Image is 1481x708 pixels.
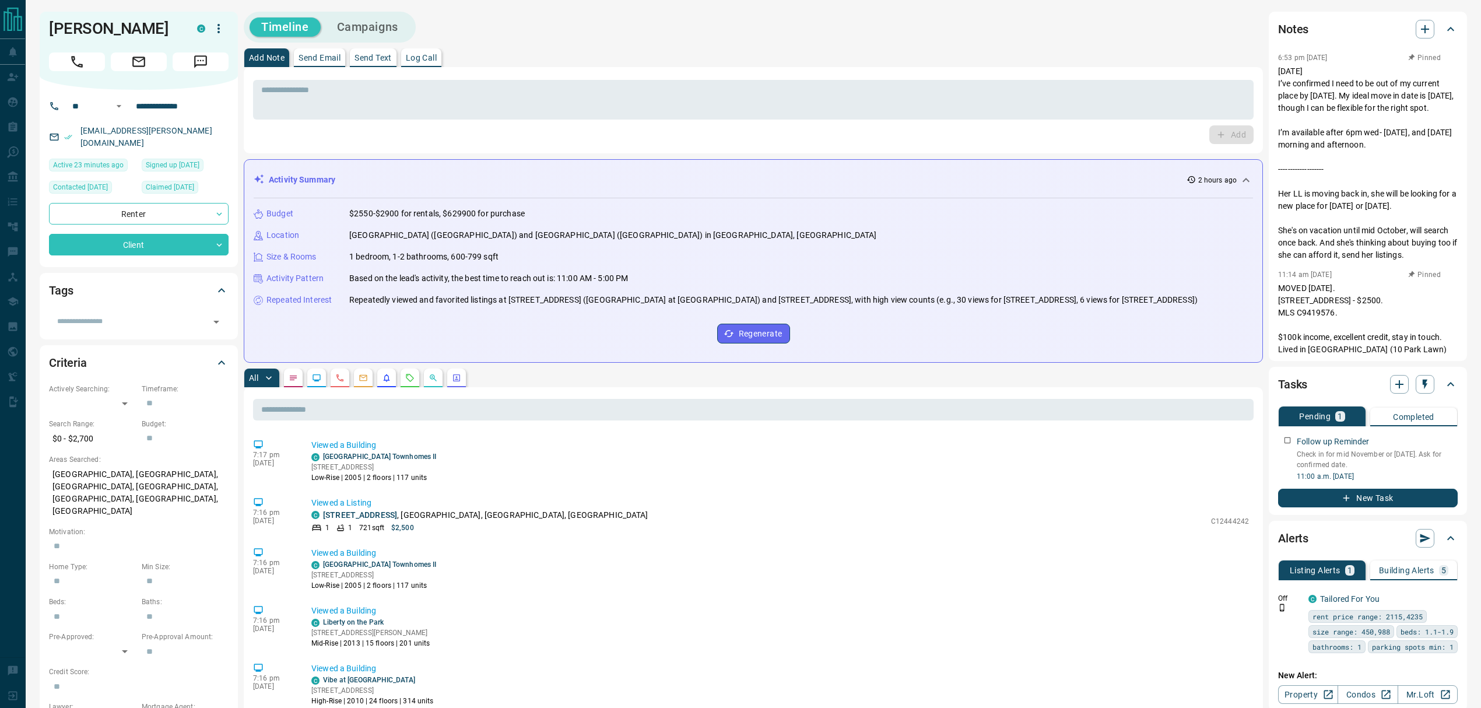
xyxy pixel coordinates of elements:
[349,294,1198,306] p: Repeatedly viewed and favorited listings at [STREET_ADDRESS] ([GEOGRAPHIC_DATA] at [GEOGRAPHIC_DA...
[1372,641,1454,653] span: parking spots min: 1
[80,126,212,148] a: [EMAIL_ADDRESS][PERSON_NAME][DOMAIN_NAME]
[312,373,321,383] svg: Lead Browsing Activity
[323,618,384,626] a: Liberty on the Park
[253,451,294,459] p: 7:17 pm
[253,682,294,691] p: [DATE]
[1320,594,1380,604] a: Tailored For You
[311,696,434,706] p: High-Rise | 2010 | 24 floors | 314 units
[325,523,329,533] p: 1
[249,54,285,62] p: Add Note
[249,374,258,382] p: All
[1398,685,1458,704] a: Mr.Loft
[1198,175,1237,185] p: 2 hours ago
[323,560,436,569] a: [GEOGRAPHIC_DATA] Townhomes II
[49,52,105,71] span: Call
[250,17,321,37] button: Timeline
[49,527,229,537] p: Motivation:
[382,373,391,383] svg: Listing Alerts
[311,511,320,519] div: condos.ca
[311,580,436,591] p: Low-Rise | 2005 | 2 floors | 117 units
[1278,593,1301,604] p: Off
[406,54,437,62] p: Log Call
[208,314,224,330] button: Open
[1278,65,1458,261] p: [DATE] I’ve confirmed I need to be out of my current place by [DATE]. My ideal move in date is [D...
[1338,685,1398,704] a: Condos
[49,181,136,197] div: Sat Aug 16 2025
[311,462,436,472] p: [STREET_ADDRESS]
[142,562,229,572] p: Min Size:
[311,453,320,461] div: condos.ca
[1278,20,1308,38] h2: Notes
[1312,626,1390,637] span: size range: 450,988
[253,567,294,575] p: [DATE]
[49,349,229,377] div: Criteria
[311,439,1249,451] p: Viewed a Building
[142,384,229,394] p: Timeframe:
[323,510,397,520] a: [STREET_ADDRESS]
[49,562,136,572] p: Home Type:
[1278,604,1286,612] svg: Push Notification Only
[349,229,877,241] p: [GEOGRAPHIC_DATA] ([GEOGRAPHIC_DATA]) and [GEOGRAPHIC_DATA] ([GEOGRAPHIC_DATA]) in [GEOGRAPHIC_DA...
[197,24,205,33] div: condos.ca
[1297,449,1458,470] p: Check in for mid November or [DATE]. Ask for confirmed date.
[253,674,294,682] p: 7:16 pm
[311,605,1249,617] p: Viewed a Building
[146,159,199,171] span: Signed up [DATE]
[359,373,368,383] svg: Emails
[266,294,332,306] p: Repeated Interest
[266,251,317,263] p: Size & Rooms
[49,234,229,255] div: Client
[349,208,525,220] p: $2550-$2900 for rentals, $629900 for purchase
[359,523,384,533] p: 721 sqft
[1408,52,1441,63] button: Pinned
[311,561,320,569] div: condos.ca
[1408,269,1441,280] button: Pinned
[325,17,410,37] button: Campaigns
[49,465,229,521] p: [GEOGRAPHIC_DATA], [GEOGRAPHIC_DATA], [GEOGRAPHIC_DATA], [GEOGRAPHIC_DATA], [GEOGRAPHIC_DATA], [G...
[289,373,298,383] svg: Notes
[311,677,320,685] div: condos.ca
[253,509,294,517] p: 7:16 pm
[405,373,415,383] svg: Requests
[391,523,414,533] p: $2,500
[49,419,136,429] p: Search Range:
[64,133,72,141] svg: Email Verified
[335,373,345,383] svg: Calls
[323,509,648,521] p: , [GEOGRAPHIC_DATA], [GEOGRAPHIC_DATA], [GEOGRAPHIC_DATA]
[311,685,434,696] p: [STREET_ADDRESS]
[1401,626,1454,637] span: beds: 1.1-1.9
[49,667,229,677] p: Credit Score:
[49,353,87,372] h2: Criteria
[311,570,436,580] p: [STREET_ADDRESS]
[112,99,126,113] button: Open
[1290,566,1340,574] p: Listing Alerts
[253,459,294,467] p: [DATE]
[1278,524,1458,552] div: Alerts
[49,276,229,304] div: Tags
[311,628,430,638] p: [STREET_ADDRESS][PERSON_NAME]
[348,523,352,533] p: 1
[49,203,229,225] div: Renter
[1393,413,1434,421] p: Completed
[173,52,229,71] span: Message
[1278,15,1458,43] div: Notes
[253,517,294,525] p: [DATE]
[49,632,136,642] p: Pre-Approved:
[253,559,294,567] p: 7:16 pm
[452,373,461,383] svg: Agent Actions
[142,419,229,429] p: Budget:
[1297,436,1369,448] p: Follow up Reminder
[429,373,438,383] svg: Opportunities
[53,181,108,193] span: Contacted [DATE]
[142,159,229,175] div: Sun Mar 27 2022
[1278,529,1308,548] h2: Alerts
[1211,516,1249,527] p: C12444242
[349,251,499,263] p: 1 bedroom, 1-2 bathrooms, 600-799 sqft
[1441,566,1446,574] p: 5
[1278,271,1332,279] p: 11:14 am [DATE]
[311,497,1249,509] p: Viewed a Listing
[1297,471,1458,482] p: 11:00 a.m. [DATE]
[311,619,320,627] div: condos.ca
[111,52,167,71] span: Email
[1278,375,1307,394] h2: Tasks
